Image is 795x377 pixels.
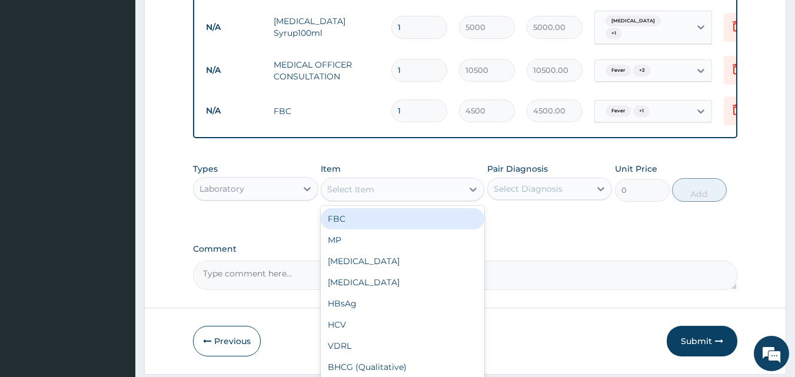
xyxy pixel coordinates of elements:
[321,251,484,272] div: [MEDICAL_DATA]
[321,229,484,251] div: MP
[193,244,738,254] label: Comment
[321,163,341,175] label: Item
[193,326,261,356] button: Previous
[193,6,221,34] div: Minimize live chat window
[606,15,661,27] span: [MEDICAL_DATA]
[193,164,218,174] label: Types
[494,183,563,195] div: Select Diagnosis
[487,163,548,175] label: Pair Diagnosis
[61,66,198,81] div: Chat with us now
[606,28,622,39] span: + 1
[672,178,727,202] button: Add
[200,59,268,81] td: N/A
[321,272,484,293] div: [MEDICAL_DATA]
[606,105,631,117] span: Fever
[68,114,162,232] span: We're online!
[321,293,484,314] div: HBsAg
[606,65,631,76] span: Fever
[22,59,48,88] img: d_794563401_company_1708531726252_794563401
[268,99,385,123] td: FBC
[633,105,650,117] span: + 1
[268,9,385,45] td: [MEDICAL_DATA] Syrup100ml
[6,252,224,293] textarea: Type your message and hit 'Enter'
[321,335,484,356] div: VDRL
[200,100,268,122] td: N/A
[268,53,385,88] td: MEDICAL OFFICER CONSULTATION
[327,184,374,195] div: Select Item
[199,183,244,195] div: Laboratory
[633,65,651,76] span: + 2
[321,314,484,335] div: HCV
[667,326,737,356] button: Submit
[321,208,484,229] div: FBC
[200,16,268,38] td: N/A
[615,163,657,175] label: Unit Price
